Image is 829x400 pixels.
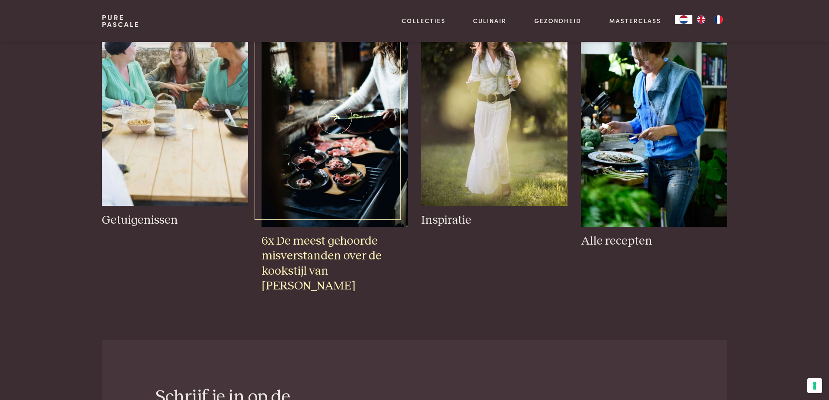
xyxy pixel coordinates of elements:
a: Culinair [473,16,507,25]
h3: 6x De meest gehoorde misverstanden over de kookstijl van [PERSON_NAME] [262,234,407,294]
button: Uw voorkeuren voor toestemming voor trackingtechnologieën [807,378,822,393]
h3: Alle recepten [581,234,727,249]
a: Gezondheid [534,16,581,25]
aside: Language selected: Nederlands [675,15,727,24]
a: Masterclass [609,16,661,25]
img: pure-pascale-naessens-Schermafbeelding 1 [262,8,407,227]
h3: Getuigenissen [102,213,248,228]
a: Collecties [402,16,446,25]
a: PurePascale [102,14,140,28]
a: pure-pascale-naessens-_DSC7670 Alle recepten [581,8,727,249]
ul: Language list [692,15,727,24]
a: FR [710,15,727,24]
h3: Inspiratie [421,213,567,228]
a: EN [692,15,710,24]
a: pure-pascale-naessens-Schermafbeelding 1 6x De meest gehoorde misverstanden over de kookstijl van... [262,8,407,294]
a: NL [675,15,692,24]
div: Language [675,15,692,24]
img: pure-pascale-naessens-_DSC7670 [581,8,727,227]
